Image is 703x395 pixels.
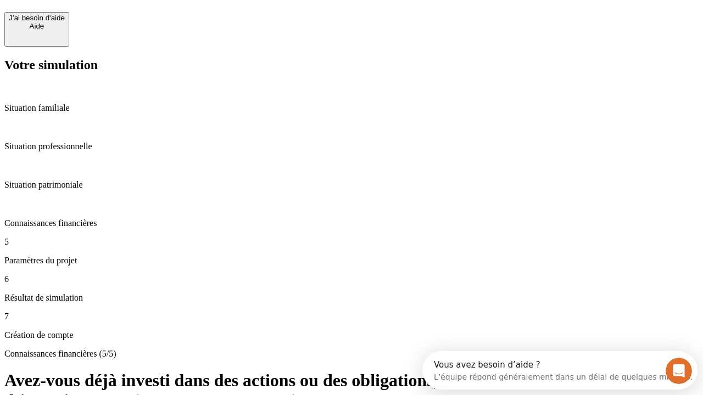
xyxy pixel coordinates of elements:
[4,58,699,72] h2: Votre simulation
[9,14,65,22] div: J’ai besoin d'aide
[12,18,270,30] div: L’équipe répond généralement dans un délai de quelques minutes.
[9,22,65,30] div: Aide
[4,218,699,228] p: Connaissances financières
[4,142,699,151] p: Situation professionnelle
[422,351,698,390] iframe: Intercom live chat discovery launcher
[4,237,699,247] p: 5
[12,9,270,18] div: Vous avez besoin d’aide ?
[666,358,692,384] iframe: Intercom live chat
[4,293,699,303] p: Résultat de simulation
[4,274,699,284] p: 6
[4,312,699,321] p: 7
[4,349,699,359] p: Connaissances financières (5/5)
[4,180,699,190] p: Situation patrimoniale
[4,103,699,113] p: Situation familiale
[4,256,699,266] p: Paramètres du projet
[4,330,699,340] p: Création de compte
[4,12,69,47] button: J’ai besoin d'aideAide
[4,4,303,35] div: Ouvrir le Messenger Intercom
